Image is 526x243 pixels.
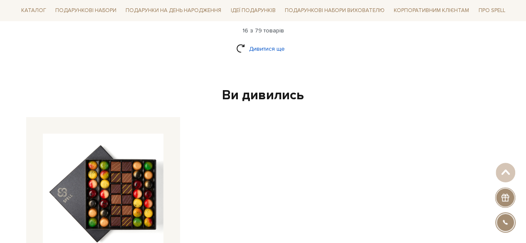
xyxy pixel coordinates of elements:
[18,4,49,17] a: Каталог
[122,4,225,17] a: Подарунки на День народження
[227,4,279,17] a: Ідеї подарунків
[23,87,504,104] div: Ви дивились
[475,4,508,17] a: Про Spell
[236,42,290,56] a: Дивитися ще
[52,4,120,17] a: Подарункові набори
[390,3,472,17] a: Корпоративним клієнтам
[282,3,388,17] a: Подарункові набори вихователю
[15,27,512,34] div: 16 з 79 товарів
